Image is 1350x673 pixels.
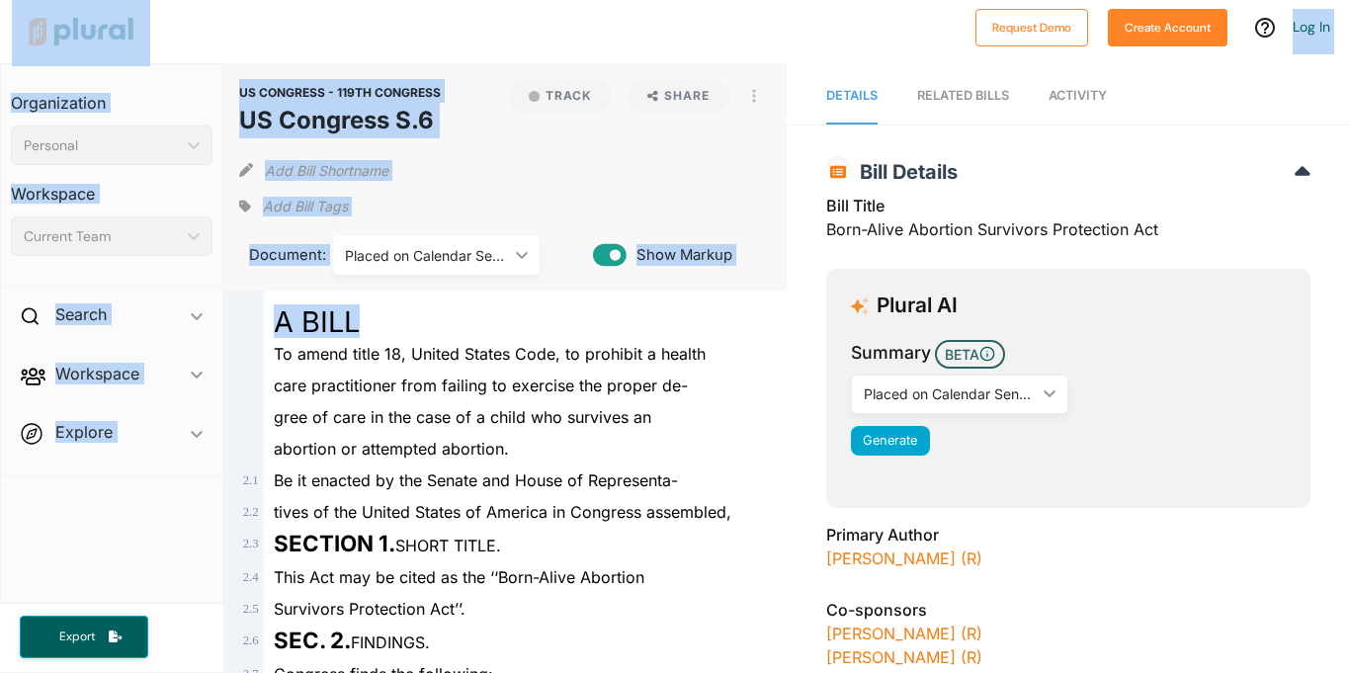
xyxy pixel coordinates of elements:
button: Generate [851,426,930,456]
span: care practitioner from failing to exercise the proper de- [274,376,688,395]
a: [PERSON_NAME] (R) [826,647,982,667]
button: Share [628,79,729,113]
span: gree of care in the case of a child who survives an [274,407,651,427]
a: RELATED BILLS [917,68,1009,125]
a: [PERSON_NAME] (R) [826,548,982,568]
h1: US Congress S.6 [239,103,441,138]
span: Survivors Protection Act’’. [274,599,465,619]
div: Born-Alive Abortion Survivors Protection Act [826,194,1310,253]
button: Add Bill Shortname [265,154,388,186]
h3: Summary [851,340,931,366]
button: Export [20,616,148,658]
span: Export [45,629,109,645]
div: Placed on Calendar Senate ([DATE]) [864,383,1036,404]
button: Track [509,79,612,113]
span: 2 . 3 [243,537,259,550]
span: Bill Details [850,160,958,184]
strong: SECTION 1. [274,530,395,556]
div: Personal [24,135,180,156]
h3: Workspace [11,165,212,209]
h3: Organization [11,74,212,118]
span: tives of the United States of America in Congress assembled, [274,502,731,522]
button: Create Account [1108,9,1227,46]
h3: Bill Title [826,194,1310,217]
h3: Plural AI [877,294,958,318]
strong: SEC. 2. [274,627,351,653]
span: abortion or attempted abortion. [274,439,509,459]
span: BETA [935,340,1005,369]
span: SHORT TITLE. [274,536,501,555]
span: Activity [1049,88,1107,103]
span: 2 . 2 [243,505,259,519]
h2: Search [55,303,107,325]
span: 2 . 1 [243,473,259,487]
h3: Co-sponsors [826,598,1310,622]
span: Details [826,88,878,103]
span: Document: [239,244,308,266]
span: A BILL [274,304,360,339]
span: 2 . 5 [243,602,259,616]
span: This Act may be cited as the ‘‘Born-Alive Abortion [274,567,644,587]
div: RELATED BILLS [917,86,1009,105]
div: Add tags [239,192,348,221]
button: Request Demo [975,9,1088,46]
span: Generate [863,433,917,448]
span: FINDINGS. [274,632,430,652]
span: Be it enacted by the Senate and House of Representa- [274,470,678,490]
a: Activity [1049,68,1107,125]
a: [PERSON_NAME] (R) [826,624,982,643]
span: Show Markup [627,244,732,266]
span: To amend title 18, United States Code, to prohibit a health [274,344,706,364]
div: Placed on Calendar Senate ([DATE]) [345,245,508,266]
h3: Primary Author [826,523,1310,547]
button: Share [620,79,737,113]
a: Log In [1293,18,1330,36]
a: Create Account [1108,16,1227,37]
div: Current Team [24,226,180,247]
a: Details [826,68,878,125]
a: Request Demo [975,16,1088,37]
span: 2 . 4 [243,570,259,584]
span: Add Bill Tags [263,197,348,216]
span: US CONGRESS - 119TH CONGRESS [239,85,441,100]
span: 2 . 6 [243,633,259,647]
